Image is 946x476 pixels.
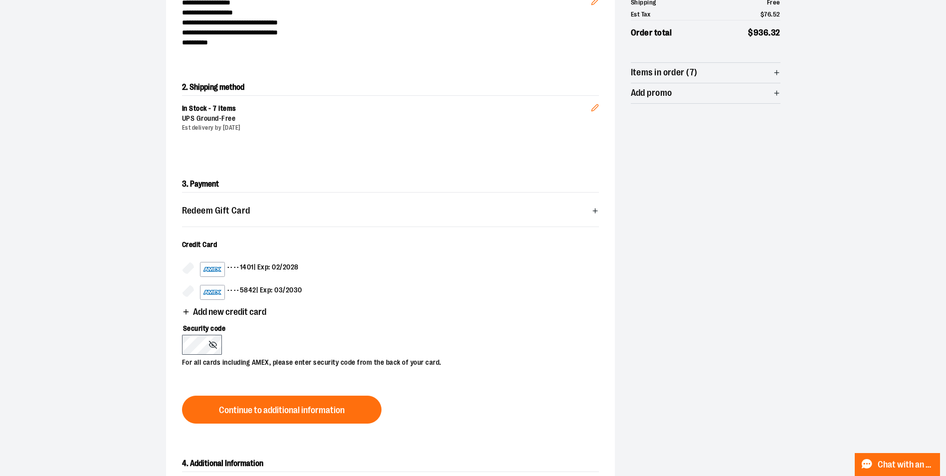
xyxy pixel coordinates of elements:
[631,26,672,39] span: Order total
[754,28,769,37] span: 936
[182,206,250,216] span: Redeem Gift Card
[182,285,194,297] input: American Express card example showing the 15-digit card numberAmerican Express card example showi...
[219,406,345,415] span: Continue to additional information
[182,355,589,368] p: For all cards including AMEX, please enter security code from the back of your card.
[631,63,780,83] button: Items in order (7)
[878,460,934,470] span: Chat with an Expert
[182,396,381,424] button: Continue to additional information
[773,10,780,18] span: 52
[182,104,591,114] div: In Stock - 7 items
[182,456,599,472] h2: 4. Additional Information
[631,68,698,77] span: Items in order (7)
[182,201,599,221] button: Redeem Gift Card
[631,9,651,19] span: Est Tax
[182,240,217,248] span: Credit Card
[855,453,941,476] button: Chat with an Expert
[202,286,222,298] img: American Express card example showing the 15-digit card number
[221,114,235,122] span: Free
[200,262,299,277] div: •••• 1401 | Exp: 02/2028
[202,263,222,275] img: American Express card example showing the 15-digit card number
[182,318,589,335] label: Security code
[631,88,672,98] span: Add promo
[182,79,599,95] h2: 2. Shipping method
[631,83,780,103] button: Add promo
[764,10,771,18] span: 76
[748,28,754,37] span: $
[182,114,591,124] div: UPS Ground -
[771,28,780,37] span: 32
[182,176,599,193] h2: 3. Payment
[771,10,773,18] span: .
[583,88,607,123] button: Edit
[193,307,266,317] span: Add new credit card
[200,285,302,300] div: •••• 5842 | Exp: 03/2030
[182,307,266,319] button: Add new credit card
[182,124,591,132] div: Est delivery by [DATE]
[182,262,194,274] input: American Express card example showing the 15-digit card numberAmerican Express card example showi...
[768,28,771,37] span: .
[760,10,764,18] span: $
